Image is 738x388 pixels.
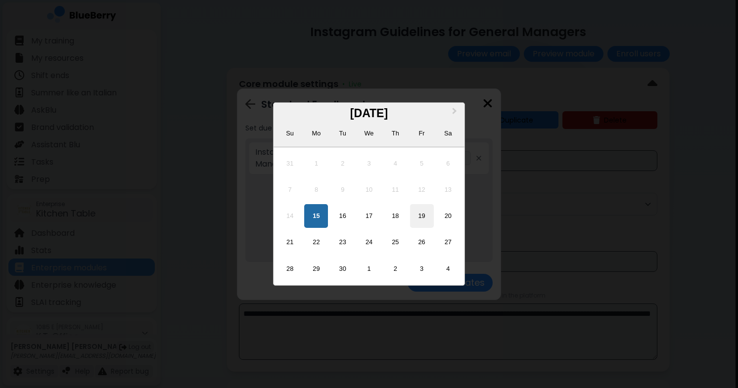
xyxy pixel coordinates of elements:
div: Not available Wednesday, September 3rd, 2025 [357,152,381,175]
div: Not available Saturday, September 6th, 2025 [436,152,460,175]
div: Choose Wednesday, September 24th, 2025 [357,230,381,254]
div: Choose Monday, September 15th, 2025 [304,204,328,228]
div: Choose Thursday, October 2nd, 2025 [383,257,407,281]
div: Saturday [436,122,460,145]
div: Not available Tuesday, September 2nd, 2025 [331,152,355,175]
div: Choose Monday, September 22nd, 2025 [304,230,328,254]
div: Tuesday [331,122,355,145]
h2: [DATE] [274,107,464,120]
div: Not available Friday, September 5th, 2025 [410,152,434,175]
div: Choose Date [273,102,465,285]
div: Choose Saturday, October 4th, 2025 [436,257,460,281]
div: Choose Tuesday, September 30th, 2025 [331,257,355,281]
div: Wednesday [357,122,381,145]
div: Not available Saturday, September 13th, 2025 [436,178,460,202]
div: Not available Monday, September 8th, 2025 [304,178,328,202]
div: Monday [304,122,328,145]
div: Not available Sunday, September 7th, 2025 [278,178,302,202]
div: Not available Sunday, September 14th, 2025 [278,204,302,228]
div: Choose Sunday, September 21st, 2025 [278,230,302,254]
div: Choose Friday, October 3rd, 2025 [410,257,434,281]
div: Sunday [278,122,302,145]
div: Thursday [383,122,407,145]
div: Not available Monday, September 1st, 2025 [304,152,328,175]
div: Not available Tuesday, September 9th, 2025 [331,178,355,202]
div: Choose Wednesday, September 17th, 2025 [357,204,381,228]
div: Choose Friday, September 19th, 2025 [410,204,434,228]
div: Choose Thursday, September 25th, 2025 [383,230,407,254]
div: Month September, 2025 [277,150,461,282]
div: Choose Wednesday, October 1st, 2025 [357,257,381,281]
div: Choose Tuesday, September 23rd, 2025 [331,230,355,254]
div: Choose Friday, September 26th, 2025 [410,230,434,254]
div: Choose Saturday, September 20th, 2025 [436,204,460,228]
button: Next Month [448,104,463,120]
div: Friday [410,122,434,145]
div: Choose Tuesday, September 16th, 2025 [331,204,355,228]
div: Choose Thursday, September 18th, 2025 [383,204,407,228]
div: Not available Thursday, September 11th, 2025 [383,178,407,202]
div: Not available Sunday, August 31st, 2025 [278,152,302,175]
div: Choose Saturday, September 27th, 2025 [436,230,460,254]
div: Not available Thursday, September 4th, 2025 [383,152,407,175]
div: Not available Wednesday, September 10th, 2025 [357,178,381,202]
div: Not available Friday, September 12th, 2025 [410,178,434,202]
div: Choose Sunday, September 28th, 2025 [278,257,302,281]
div: Choose Monday, September 29th, 2025 [304,257,328,281]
